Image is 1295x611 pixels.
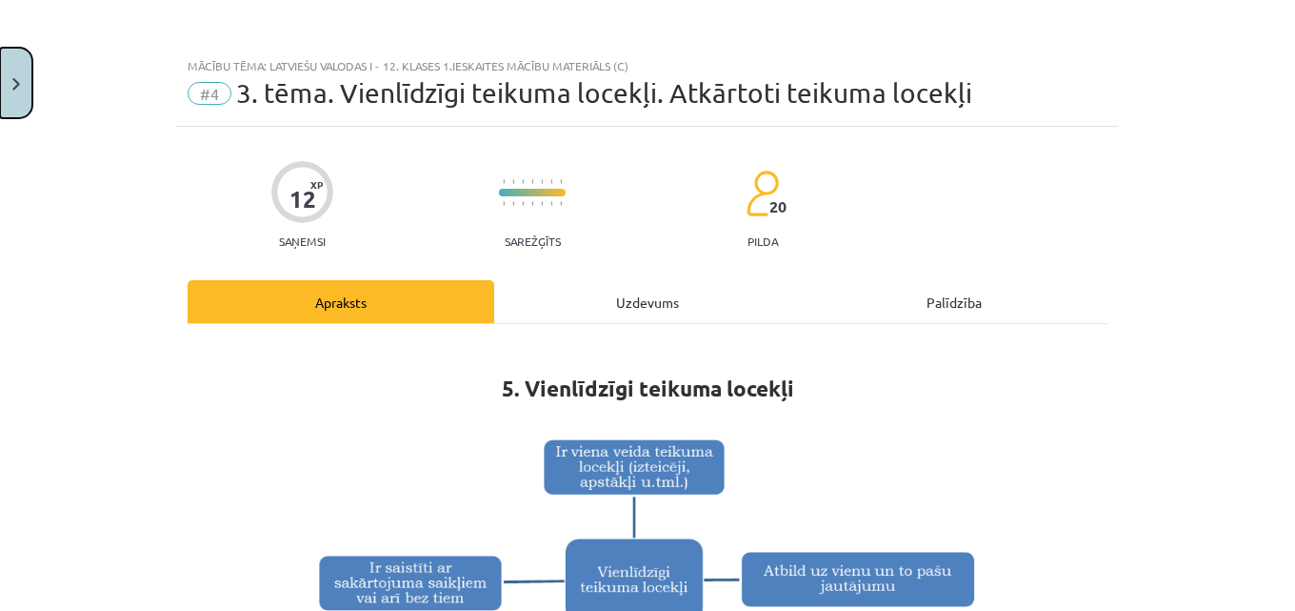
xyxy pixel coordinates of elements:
[289,186,316,213] div: 12
[550,179,552,184] img: icon-short-line-57e1e144782c952c97e751825c79c345078a6d821885a25fce030b3d8c18986b.svg
[310,179,323,190] span: XP
[531,179,533,184] img: icon-short-line-57e1e144782c952c97e751825c79c345078a6d821885a25fce030b3d8c18986b.svg
[560,201,562,206] img: icon-short-line-57e1e144782c952c97e751825c79c345078a6d821885a25fce030b3d8c18986b.svg
[494,280,801,323] div: Uzdevums
[188,59,1107,72] div: Mācību tēma: Latviešu valodas i - 12. klases 1.ieskaites mācību materiāls (c)
[747,234,778,248] p: pilda
[505,234,561,248] p: Sarežģīts
[522,179,524,184] img: icon-short-line-57e1e144782c952c97e751825c79c345078a6d821885a25fce030b3d8c18986b.svg
[236,77,972,109] span: 3. tēma. Vienlīdzīgi teikuma locekļi. Atkārtoti teikuma locekļi
[271,234,333,248] p: Saņemsi
[541,201,543,206] img: icon-short-line-57e1e144782c952c97e751825c79c345078a6d821885a25fce030b3d8c18986b.svg
[512,201,514,206] img: icon-short-line-57e1e144782c952c97e751825c79c345078a6d821885a25fce030b3d8c18986b.svg
[512,179,514,184] img: icon-short-line-57e1e144782c952c97e751825c79c345078a6d821885a25fce030b3d8c18986b.svg
[746,170,779,217] img: students-c634bb4e5e11cddfef0936a35e636f08e4e9abd3cc4e673bd6f9a4125e45ecb1.svg
[522,201,524,206] img: icon-short-line-57e1e144782c952c97e751825c79c345078a6d821885a25fce030b3d8c18986b.svg
[541,179,543,184] img: icon-short-line-57e1e144782c952c97e751825c79c345078a6d821885a25fce030b3d8c18986b.svg
[769,198,787,215] span: 20
[503,201,505,206] img: icon-short-line-57e1e144782c952c97e751825c79c345078a6d821885a25fce030b3d8c18986b.svg
[502,375,794,402] strong: 5. Vienlīdzīgi teikuma locekļi
[550,201,552,206] img: icon-short-line-57e1e144782c952c97e751825c79c345078a6d821885a25fce030b3d8c18986b.svg
[560,179,562,184] img: icon-short-line-57e1e144782c952c97e751825c79c345078a6d821885a25fce030b3d8c18986b.svg
[188,280,494,323] div: Apraksts
[188,82,231,105] span: #4
[531,201,533,206] img: icon-short-line-57e1e144782c952c97e751825c79c345078a6d821885a25fce030b3d8c18986b.svg
[12,78,20,91] img: icon-close-lesson-0947bae3869378f0d4975bcd49f059093ad1ed9edebbc8119c70593378902aed.svg
[503,179,505,184] img: icon-short-line-57e1e144782c952c97e751825c79c345078a6d821885a25fce030b3d8c18986b.svg
[801,280,1107,323] div: Palīdzība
